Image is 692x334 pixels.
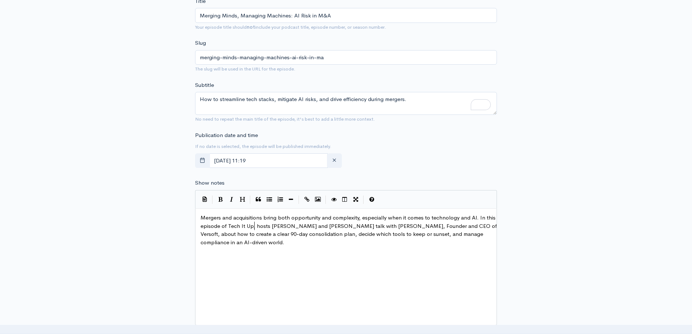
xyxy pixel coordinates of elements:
small: No need to repeat the main title of the episode, it's best to add a little more context. [195,116,375,122]
i: | [363,196,364,204]
button: Insert Image [312,194,323,205]
strong: not [247,24,255,30]
small: If no date is selected, the episode will be published immediately. [195,143,331,149]
input: What is the episode's title? [195,8,497,23]
button: Markdown Guide [366,194,377,205]
button: Bold [215,194,226,205]
button: Insert Horizontal Line [286,194,296,205]
span: Mergers and acquisitions bring both opportunity and complexity, especially when it comes to techn... [201,214,498,246]
button: Insert Show Notes Template [199,194,210,205]
button: Toggle Fullscreen [350,194,361,205]
small: Your episode title should include your podcast title, episode number, or season number. [195,24,386,30]
button: Toggle Side by Side [339,194,350,205]
button: toggle [195,153,210,168]
label: Slug [195,39,206,47]
i: | [299,196,299,204]
textarea: To enrich screen reader interactions, please activate Accessibility in Grammarly extension settings [195,92,497,115]
label: Publication date and time [195,131,258,140]
input: title-of-episode [195,50,497,65]
small: The slug will be used in the URL for the episode. [195,66,295,72]
i: | [325,196,326,204]
button: Heading [237,194,248,205]
button: Toggle Preview [328,194,339,205]
label: Subtitle [195,81,214,89]
button: Quote [253,194,264,205]
button: Generic List [264,194,275,205]
button: Create Link [302,194,312,205]
button: Italic [226,194,237,205]
i: | [212,196,213,204]
label: Show notes [195,179,224,187]
button: Numbered List [275,194,286,205]
button: clear [327,153,342,168]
